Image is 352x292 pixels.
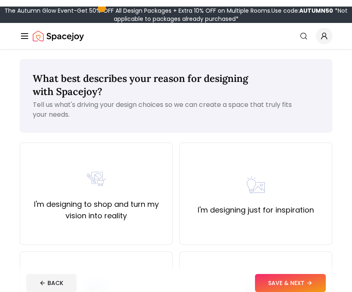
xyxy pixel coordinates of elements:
label: I'm designing just for inspiration [198,198,314,209]
nav: Global [20,16,332,43]
label: I'm designing to shop and turn my vision into reality [27,192,166,215]
button: SAVE & NEXT [255,267,326,285]
span: What best describes your reason for designing with Spacejoy? [33,66,248,91]
img: Spacejoy Logo [33,21,84,38]
a: Spacejoy [33,21,84,38]
button: BACK [26,267,77,285]
img: I'm designing to shop and turn my vision into reality [83,159,109,186]
p: Tell us what's driving your design choices so we can create a space that truly fits your needs. [33,93,319,113]
img: I'm designing just for inspiration [243,165,269,191]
